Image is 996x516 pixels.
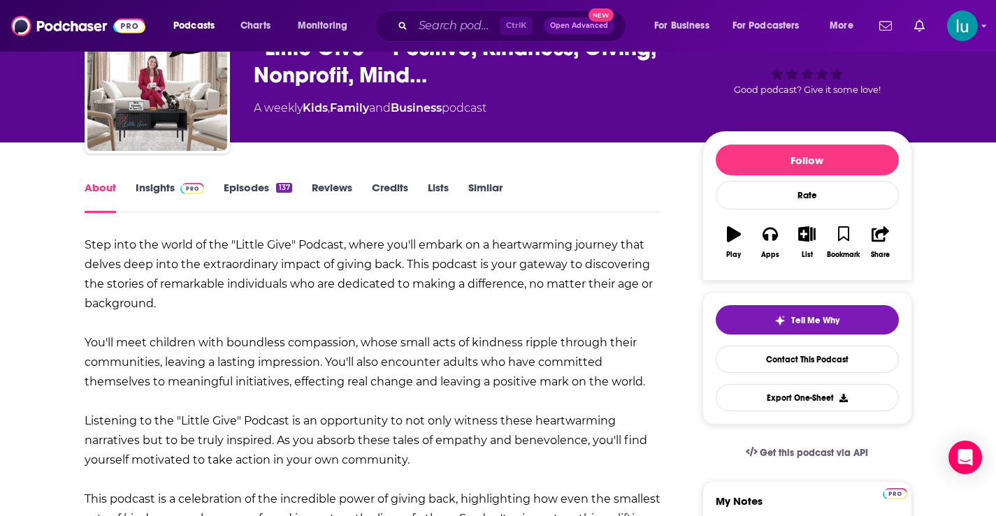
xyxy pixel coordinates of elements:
button: Apps [752,217,788,267]
b: You'll meet children with boundless compassion, whose small acts of kindness ripple through their... [85,336,645,388]
img: Podchaser Pro [883,488,907,499]
a: Get this podcast via API [735,436,880,470]
div: A weekly podcast [254,100,486,117]
button: Bookmark [825,217,862,267]
a: Show notifications dropdown [874,14,897,38]
div: Good podcast? Give it some love! [702,21,912,108]
button: Open AdvancedNew [544,17,614,34]
a: Charts [231,15,279,37]
img: User Profile [947,10,978,41]
a: Contact This Podcast [716,346,899,373]
input: Search podcasts, credits, & more... [413,15,500,37]
span: For Business [654,16,709,36]
span: Open Advanced [550,22,608,29]
div: List [802,251,813,259]
span: Logged in as lusodano [947,10,978,41]
b: Step into the world of the "Little Give" Podcast, where you'll embark on a heartwarming journey t... [85,238,653,310]
span: and [369,101,391,115]
a: Show notifications dropdown [909,14,930,38]
a: Kids [303,101,328,115]
a: Episodes137 [224,181,291,213]
span: More [830,16,853,36]
img: “Little Give” - Positive, Kindness, Giving, Nonprofit, Mindset, Positivity, Empowerment [87,11,227,151]
button: Export One-Sheet [716,384,899,411]
a: About [85,181,116,213]
b: Listening to the "Little Give" Podcast is an opportunity to not only witness these heartwarming n... [85,414,647,466]
img: tell me why sparkle [774,315,786,326]
span: New [589,8,614,22]
a: Family [330,101,369,115]
img: Podchaser - Follow, Share and Rate Podcasts [11,13,145,39]
div: Apps [761,251,779,259]
span: Podcasts [173,16,215,36]
button: Follow [716,145,899,175]
span: Charts [240,16,270,36]
span: Ctrl K [500,17,533,35]
div: Play [726,251,741,259]
a: InsightsPodchaser Pro [136,181,205,213]
button: open menu [288,15,366,37]
button: List [788,217,825,267]
a: Lists [428,181,449,213]
button: Share [862,217,898,267]
a: Pro website [883,486,907,499]
button: tell me why sparkleTell Me Why [716,305,899,334]
div: Rate [716,181,899,209]
div: Share [871,251,890,259]
button: Show profile menu [947,10,978,41]
span: , [328,101,330,115]
div: 137 [276,183,291,193]
a: Similar [468,181,503,213]
div: Bookmark [827,251,860,259]
button: open menu [723,15,820,37]
button: open menu [820,15,871,37]
a: Business [391,101,442,115]
span: Tell Me Why [791,315,839,326]
span: Get this podcast via API [760,447,868,459]
div: Open Intercom Messenger [948,441,982,474]
button: open menu [644,15,727,37]
span: For Podcasters [732,16,800,36]
div: Search podcasts, credits, & more... [388,10,640,42]
button: Play [716,217,752,267]
button: open menu [164,15,233,37]
a: Credits [372,181,408,213]
a: Reviews [312,181,352,213]
span: Good podcast? Give it some love! [734,84,881,95]
img: Podchaser Pro [180,183,205,194]
span: Monitoring [298,16,347,36]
